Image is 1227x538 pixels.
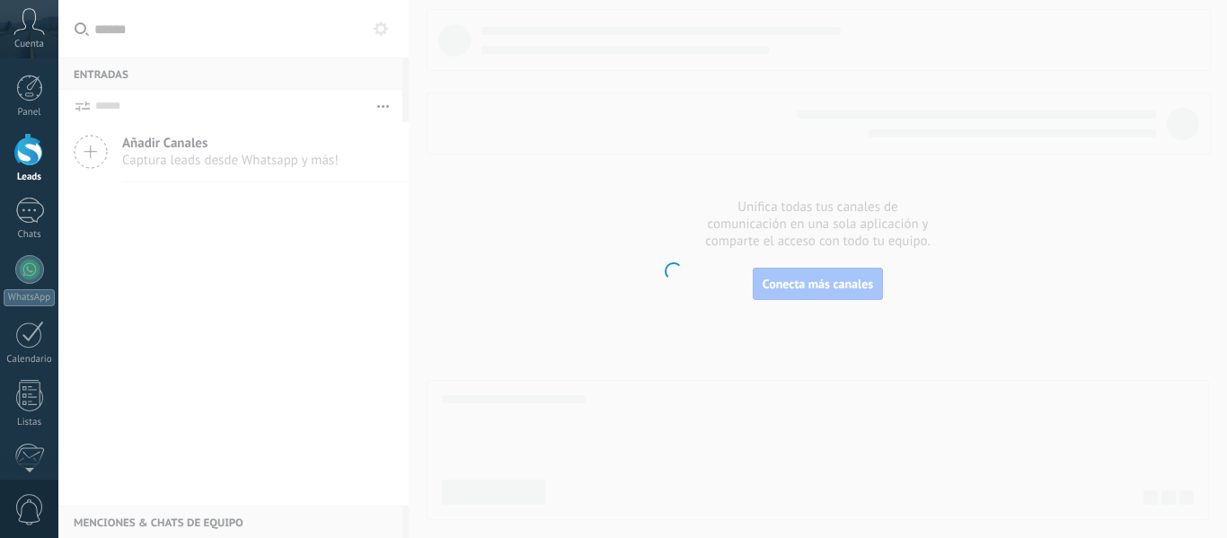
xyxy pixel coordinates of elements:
span: Cuenta [14,39,44,50]
div: Leads [4,172,56,183]
div: Calendario [4,354,56,366]
div: Chats [4,229,56,241]
div: Panel [4,107,56,119]
div: WhatsApp [4,289,55,306]
div: Listas [4,417,56,428]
